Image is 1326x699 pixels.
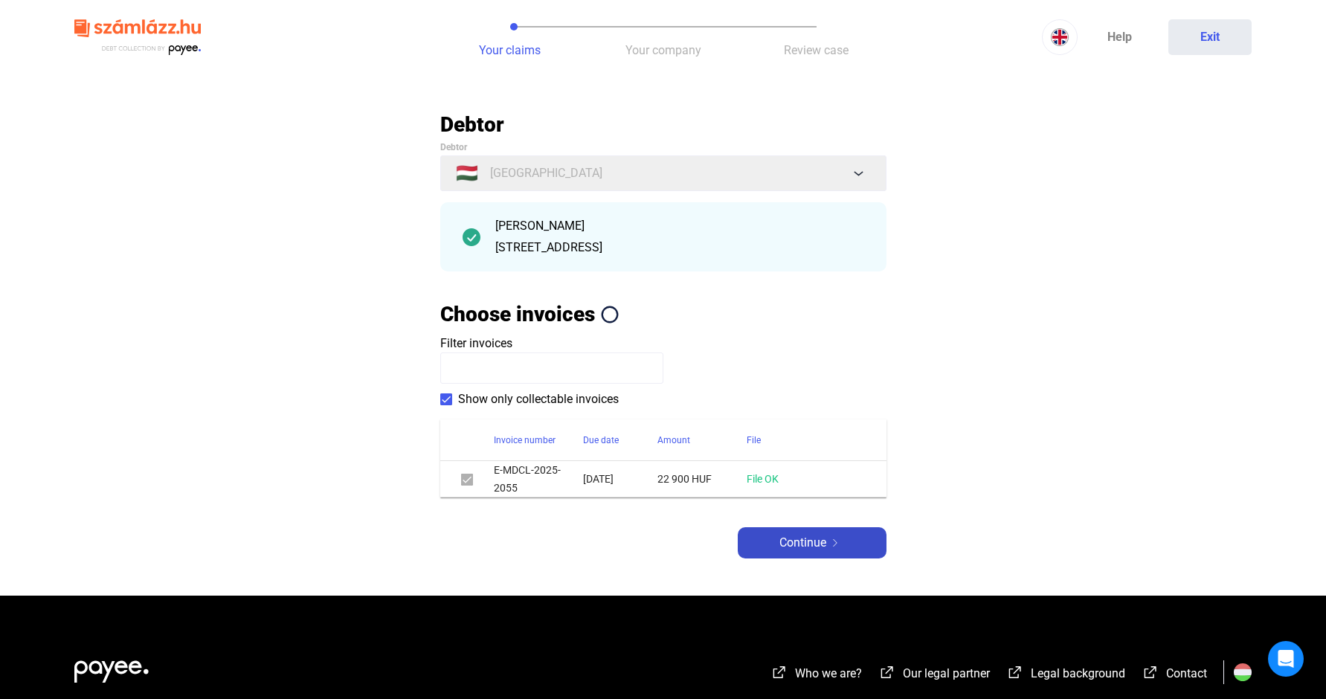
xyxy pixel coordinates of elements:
[878,665,896,680] img: external-link-white
[440,336,512,350] span: Filter invoices
[770,665,788,680] img: external-link-white
[74,13,201,62] img: szamlazzhu-logo
[458,390,619,408] span: Show only collectable invoices
[440,112,886,138] h2: Debtor
[494,431,583,449] div: Invoice number
[779,534,826,552] span: Continue
[657,431,747,449] div: Amount
[1234,663,1252,681] img: HU.svg
[1006,665,1024,680] img: external-link-white
[495,217,864,235] div: [PERSON_NAME]
[770,669,862,683] a: external-link-whiteWho we are?
[456,164,478,182] span: 🇭🇺
[747,473,779,485] a: File OK
[826,539,844,547] img: arrow-right-white
[657,461,747,497] td: 22 900 HUF
[494,461,583,497] td: E-MDCL-2025-2055
[795,666,862,680] span: Who we are?
[440,142,467,152] span: Debtor
[1031,666,1125,680] span: Legal background
[1051,28,1069,46] img: EN
[747,431,761,449] div: File
[903,666,990,680] span: Our legal partner
[583,431,657,449] div: Due date
[878,669,990,683] a: external-link-whiteOur legal partner
[1166,666,1207,680] span: Contact
[440,301,595,327] h2: Choose invoices
[657,431,690,449] div: Amount
[1268,641,1304,677] div: Open Intercom Messenger
[495,239,864,257] div: [STREET_ADDRESS]
[1142,665,1159,680] img: external-link-white
[479,43,541,57] span: Your claims
[490,164,602,182] span: [GEOGRAPHIC_DATA]
[738,527,886,558] button: Continuearrow-right-white
[583,431,619,449] div: Due date
[463,228,480,246] img: checkmark-darker-green-circle
[1142,669,1207,683] a: external-link-whiteContact
[583,461,657,497] td: [DATE]
[1168,19,1252,55] button: Exit
[74,652,149,683] img: white-payee-white-dot.svg
[440,155,886,191] button: 🇭🇺[GEOGRAPHIC_DATA]
[1078,19,1161,55] a: Help
[625,43,701,57] span: Your company
[784,43,849,57] span: Review case
[494,431,556,449] div: Invoice number
[1006,669,1125,683] a: external-link-whiteLegal background
[1042,19,1078,55] button: EN
[747,431,869,449] div: File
